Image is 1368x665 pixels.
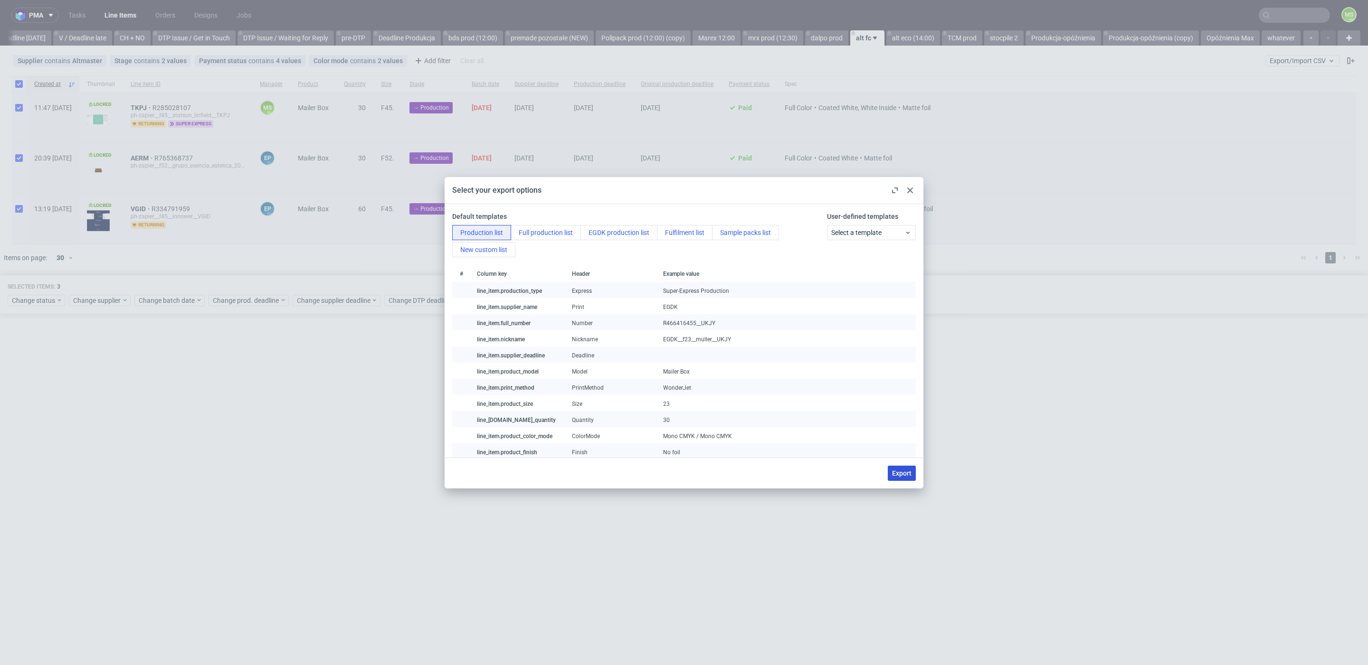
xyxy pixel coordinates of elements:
[572,288,592,294] span: Express
[663,288,729,294] span: Super-Express Production
[572,271,590,277] span: Header
[477,271,507,277] span: Column key
[477,288,542,294] span: line_item.production_type
[572,304,584,310] span: Print
[663,271,699,277] span: Example value
[460,271,463,277] span: #
[663,304,678,310] span: EGDK
[477,304,537,310] span: line_item.supplier_name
